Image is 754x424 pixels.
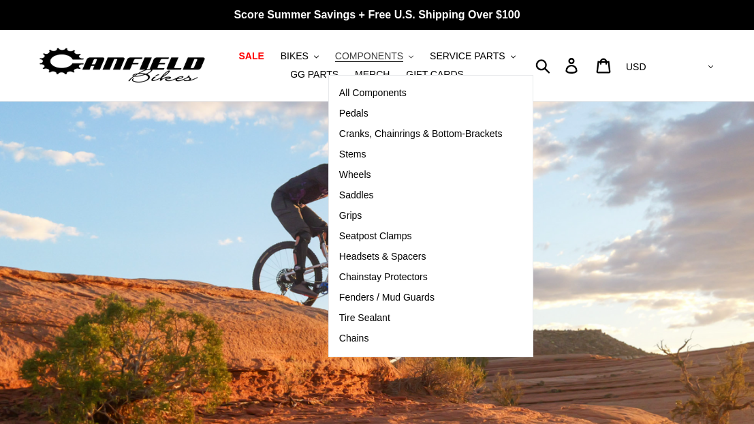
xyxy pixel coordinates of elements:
[283,65,345,84] a: GG PARTS
[406,69,464,80] span: GIFT CARDS
[290,69,339,80] span: GG PARTS
[329,288,513,308] a: Fenders / Mud Guards
[329,226,513,247] a: Seatpost Clamps
[339,87,407,99] span: All Components
[335,50,403,62] span: COMPONENTS
[339,333,369,344] span: Chains
[339,169,371,181] span: Wheels
[339,190,374,201] span: Saddles
[329,329,513,349] a: Chains
[348,65,396,84] a: MERCH
[339,230,412,242] span: Seatpost Clamps
[274,47,326,65] button: BIKES
[339,251,426,262] span: Headsets & Spacers
[339,292,435,303] span: Fenders / Mud Guards
[399,65,471,84] a: GIFT CARDS
[328,47,420,65] button: COMPONENTS
[329,267,513,288] a: Chainstay Protectors
[281,50,309,62] span: BIKES
[339,149,366,160] span: Stems
[329,145,513,165] a: Stems
[329,206,513,226] a: Grips
[339,210,362,222] span: Grips
[37,44,207,87] img: Canfield Bikes
[329,185,513,206] a: Saddles
[339,128,503,140] span: Cranks, Chainrings & Bottom-Brackets
[329,124,513,145] a: Cranks, Chainrings & Bottom-Brackets
[232,47,270,65] a: SALE
[329,83,513,104] a: All Components
[339,312,390,324] span: Tire Sealant
[423,47,522,65] button: SERVICE PARTS
[339,271,428,283] span: Chainstay Protectors
[329,104,513,124] a: Pedals
[329,308,513,329] a: Tire Sealant
[329,247,513,267] a: Headsets & Spacers
[339,108,368,119] span: Pedals
[430,50,505,62] span: SERVICE PARTS
[329,165,513,185] a: Wheels
[238,50,264,62] span: SALE
[355,69,390,80] span: MERCH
